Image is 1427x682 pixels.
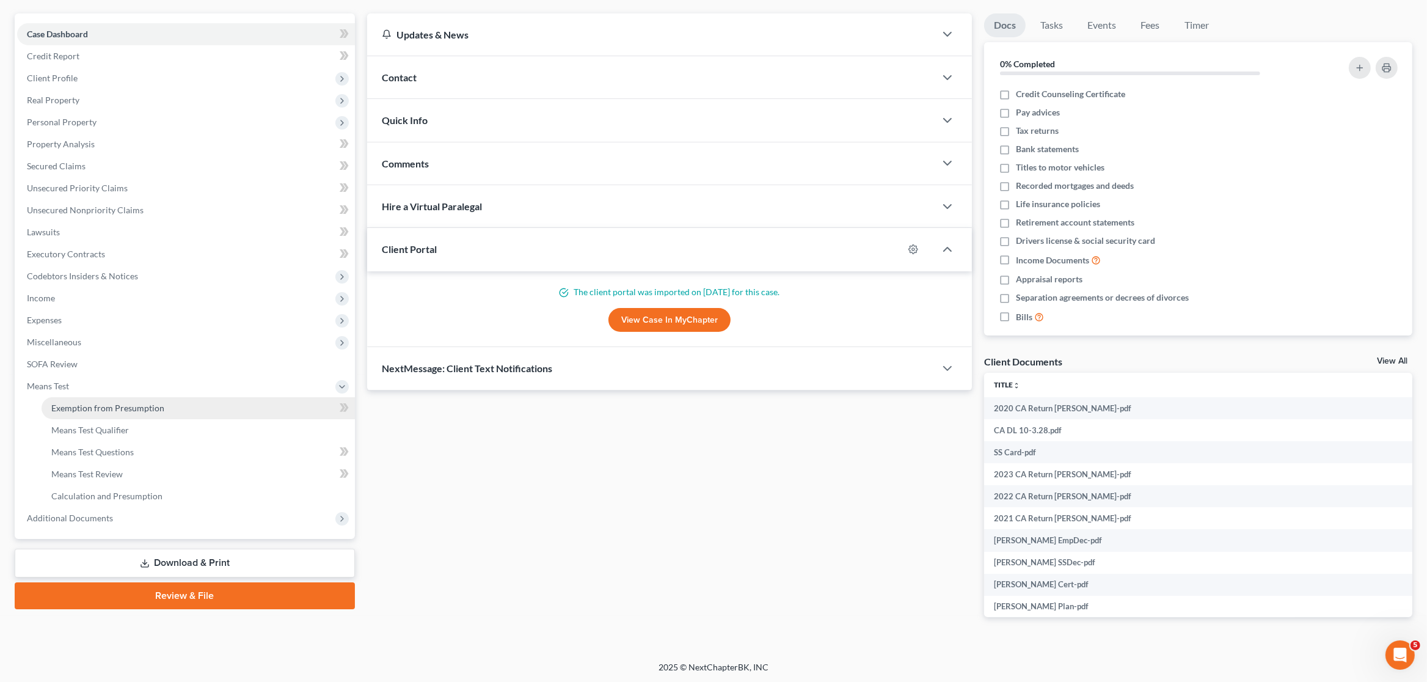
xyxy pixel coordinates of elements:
[17,133,355,155] a: Property Analysis
[27,161,86,171] span: Secured Claims
[27,117,97,127] span: Personal Property
[27,271,138,281] span: Codebtors Insiders & Notices
[42,419,355,441] a: Means Test Qualifier
[27,293,55,303] span: Income
[15,582,355,609] a: Review & File
[17,221,355,243] a: Lawsuits
[382,362,552,374] span: NextMessage: Client Text Notifications
[1000,59,1055,69] strong: 0% Completed
[1078,13,1126,37] a: Events
[1016,254,1089,266] span: Income Documents
[51,447,134,457] span: Means Test Questions
[382,71,417,83] span: Contact
[1016,88,1125,100] span: Credit Counseling Certificate
[1016,125,1059,137] span: Tax returns
[382,243,437,255] span: Client Portal
[1016,311,1032,323] span: Bills
[1016,291,1189,304] span: Separation agreements or decrees of divorces
[17,23,355,45] a: Case Dashboard
[1016,235,1155,247] span: Drivers license & social security card
[27,205,144,215] span: Unsecured Nonpriority Claims
[42,397,355,419] a: Exemption from Presumption
[27,29,88,39] span: Case Dashboard
[984,13,1026,37] a: Docs
[1016,273,1082,285] span: Appraisal reports
[27,359,78,369] span: SOFA Review
[27,381,69,391] span: Means Test
[1411,640,1420,650] span: 5
[382,158,429,169] span: Comments
[1016,106,1060,119] span: Pay advices
[1016,143,1079,155] span: Bank statements
[1016,198,1100,210] span: Life insurance policies
[17,353,355,375] a: SOFA Review
[1016,180,1134,192] span: Recorded mortgages and deeds
[1131,13,1170,37] a: Fees
[1031,13,1073,37] a: Tasks
[382,28,921,41] div: Updates & News
[382,200,482,212] span: Hire a Virtual Paralegal
[1016,216,1134,229] span: Retirement account statements
[27,73,78,83] span: Client Profile
[1385,640,1415,670] iframe: Intercom live chat
[1016,161,1104,174] span: Titles to motor vehicles
[17,177,355,199] a: Unsecured Priority Claims
[1013,382,1020,389] i: unfold_more
[51,403,164,413] span: Exemption from Presumption
[27,249,105,259] span: Executory Contracts
[42,463,355,485] a: Means Test Review
[382,286,957,298] p: The client portal was imported on [DATE] for this case.
[27,315,62,325] span: Expenses
[17,243,355,265] a: Executory Contracts
[608,308,731,332] a: View Case in MyChapter
[42,485,355,507] a: Calculation and Presumption
[17,155,355,177] a: Secured Claims
[17,199,355,221] a: Unsecured Nonpriority Claims
[17,45,355,67] a: Credit Report
[27,227,60,237] span: Lawsuits
[27,183,128,193] span: Unsecured Priority Claims
[1377,357,1407,365] a: View All
[27,51,79,61] span: Credit Report
[27,513,113,523] span: Additional Documents
[51,425,129,435] span: Means Test Qualifier
[15,549,355,577] a: Download & Print
[42,441,355,463] a: Means Test Questions
[1175,13,1219,37] a: Timer
[27,139,95,149] span: Property Analysis
[984,355,1062,368] div: Client Documents
[27,95,79,105] span: Real Property
[51,469,123,479] span: Means Test Review
[51,491,162,501] span: Calculation and Presumption
[994,380,1020,389] a: Titleunfold_more
[382,114,428,126] span: Quick Info
[27,337,81,347] span: Miscellaneous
